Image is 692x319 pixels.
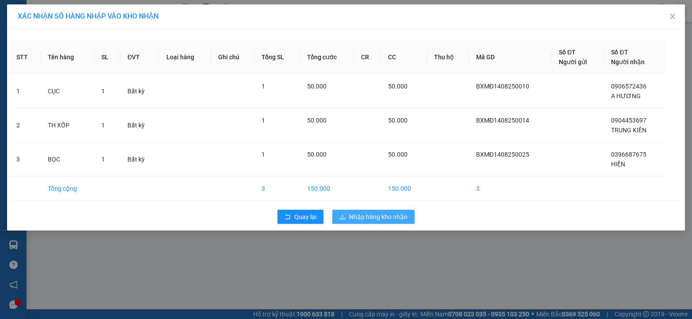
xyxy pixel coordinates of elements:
[159,40,211,74] th: Loại hàng
[9,74,41,108] td: 1
[76,8,204,29] div: Hàng đường [GEOGRAPHIC_DATA]
[9,40,41,74] th: STT
[611,161,625,168] span: HIỀN
[476,83,529,90] span: BXMĐ1408250010
[41,142,94,177] td: BỌC
[611,58,645,65] span: Người nhận
[300,177,354,201] td: 150.000
[611,83,646,90] span: 0906572436
[41,74,94,108] td: CỤC
[476,117,529,124] span: BXMĐ1408250014
[8,18,69,31] div: 0972107349
[261,151,265,158] span: 1
[332,210,415,224] button: downloadNhập hàng kho nhận
[611,151,646,158] span: 0396687675
[307,151,327,158] span: 50.000
[388,117,408,124] span: 50.000
[120,142,159,177] td: Bất kỳ
[469,177,552,201] td: 3
[101,156,105,163] span: 1
[611,49,628,56] span: Số ĐT
[559,49,576,56] span: Số ĐT
[254,177,300,201] td: 3
[18,12,158,20] span: XÁC NHẬN SỐ HÀNG NHẬP VÀO KHO NHẬN
[476,151,529,158] span: BXMĐ1408250025
[8,8,21,18] span: Gửi:
[41,40,94,74] th: Tên hàng
[388,83,408,90] span: 50.000
[76,8,97,18] span: Nhận:
[8,8,69,18] div: Cư Jút
[211,40,255,74] th: Ghi chú
[381,177,427,201] td: 150.000
[388,151,408,158] span: 50.000
[101,122,105,129] span: 1
[120,74,159,108] td: Bất kỳ
[469,40,552,74] th: Mã GD
[261,117,265,124] span: 1
[294,212,316,222] span: Quay lại
[427,40,469,74] th: Thu hộ
[339,214,346,221] span: download
[41,108,94,142] td: TH XỐP
[559,58,587,65] span: Người gửi
[669,13,676,20] span: close
[660,4,685,29] button: Close
[307,83,327,90] span: 50.000
[94,40,120,74] th: SL
[254,40,300,74] th: Tổng SL
[76,39,204,52] div: 0398131015
[76,57,88,66] span: DĐ:
[611,127,646,134] span: TRUNG KIÊN
[354,40,381,74] th: CR
[120,108,159,142] td: Bất kỳ
[120,40,159,74] th: ĐVT
[261,83,265,90] span: 1
[41,177,94,201] td: Tổng cộng
[284,214,291,221] span: rollback
[349,212,408,222] span: Nhập hàng kho nhận
[76,29,204,39] div: LÝ
[101,88,105,95] span: 1
[381,40,427,74] th: CC
[307,117,327,124] span: 50.000
[300,40,354,74] th: Tổng cước
[9,108,41,142] td: 2
[277,210,323,224] button: rollbackQuay lại
[611,117,646,124] span: 0904453697
[9,142,41,177] td: 3
[611,92,641,100] span: A HƯƠNG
